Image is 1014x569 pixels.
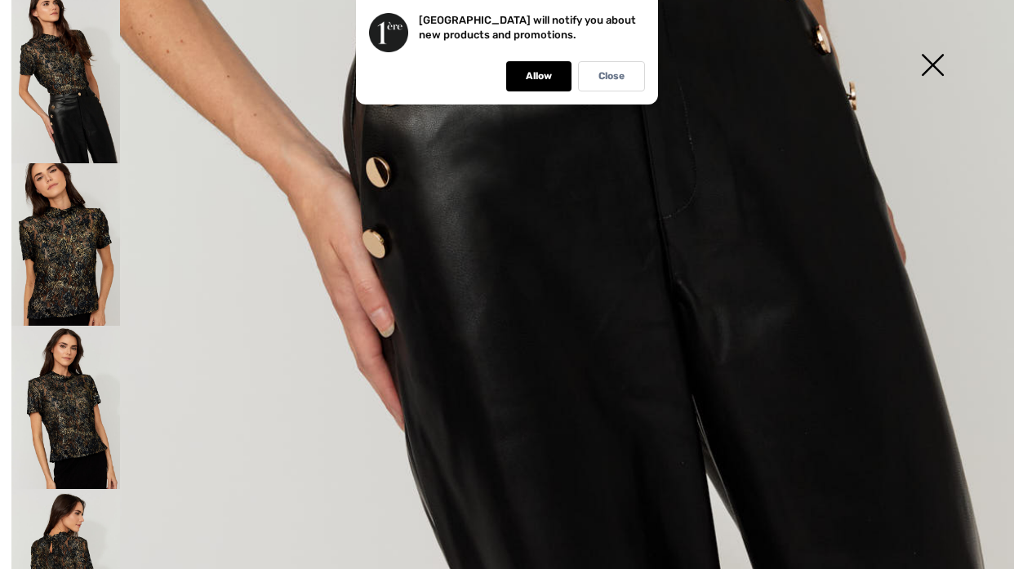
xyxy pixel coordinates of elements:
p: Allow [526,70,552,82]
img: Floral Pullover with Jewel Embellishment Style 254321. 2 [11,163,120,327]
img: Floral Pullover with Jewel Embellishment Style 254321. 3 [11,326,120,489]
img: X [892,24,973,109]
span: Chat [36,11,69,26]
p: [GEOGRAPHIC_DATA] will notify you about new products and promotions. [419,14,636,41]
p: Close [598,70,625,82]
